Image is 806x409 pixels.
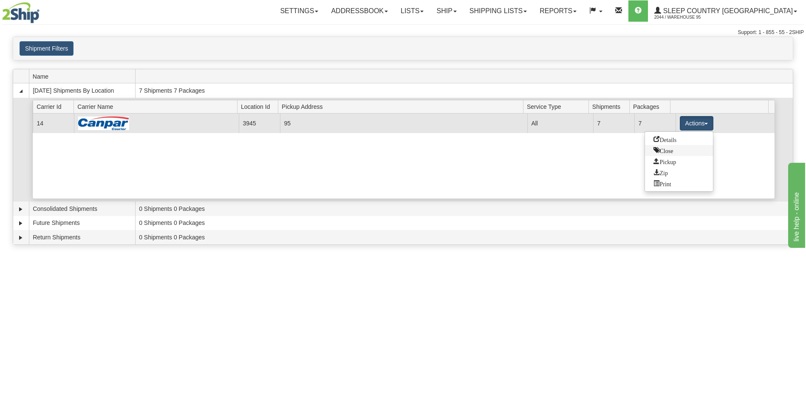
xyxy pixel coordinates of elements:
td: 7 [593,114,634,133]
img: Canpar [78,116,129,130]
span: Zip [653,169,667,175]
a: Lists [394,0,430,22]
span: Carrier Name [77,100,237,113]
td: 7 [634,114,676,133]
a: Request a carrier pickup [645,156,713,167]
div: live help - online [6,5,79,15]
a: Expand [17,219,25,227]
a: Ship [430,0,463,22]
td: Consolidated Shipments [29,202,135,216]
td: 14 [33,114,74,133]
span: Carrier Id [37,100,74,113]
td: Future Shipments [29,216,135,230]
td: 0 Shipments 0 Packages [135,216,793,230]
a: Sleep Country [GEOGRAPHIC_DATA] 2044 / Warehouse 95 [648,0,803,22]
td: Return Shipments [29,230,135,244]
a: Go to Details view [645,134,713,145]
button: Shipment Filters [20,41,74,56]
a: Zip and Download All Shipping Documents [645,167,713,178]
td: [DATE] Shipments By Location [29,83,135,98]
span: Packages [633,100,670,113]
td: 0 Shipments 0 Packages [135,230,793,244]
a: Collapse [17,87,25,95]
td: 3945 [239,114,280,133]
a: Shipping lists [463,0,533,22]
td: All [527,114,593,133]
span: Details [653,136,676,142]
span: 2044 / Warehouse 95 [654,13,718,22]
a: Expand [17,233,25,242]
a: Close this group [645,145,713,156]
td: 95 [280,114,527,133]
a: Expand [17,205,25,213]
td: 7 Shipments 7 Packages [135,83,793,98]
span: Location Id [241,100,278,113]
span: Close [653,147,673,153]
button: Actions [680,116,714,131]
a: Addressbook [325,0,394,22]
span: Shipments [592,100,630,113]
a: Print or Download All Shipping Documents in one file [645,178,713,189]
img: logo2044.jpg [2,2,40,23]
iframe: chat widget [786,161,805,248]
td: 0 Shipments 0 Packages [135,202,793,216]
span: Pickup Address [282,100,523,113]
a: Settings [274,0,325,22]
div: Support: 1 - 855 - 55 - 2SHIP [2,29,804,36]
a: Reports [533,0,583,22]
span: Name [33,70,135,83]
span: Print [653,180,671,186]
span: Service Type [527,100,588,113]
span: Sleep Country [GEOGRAPHIC_DATA] [661,7,793,14]
span: Pickup [653,158,676,164]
